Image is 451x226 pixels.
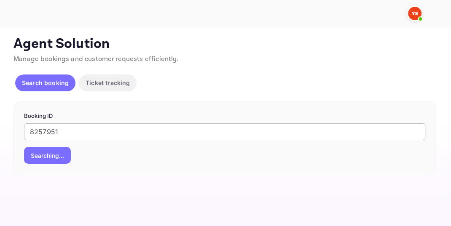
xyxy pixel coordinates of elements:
[408,7,421,20] img: Yandex Support
[24,123,425,140] input: Enter Booking ID (e.g., 63782194)
[13,55,179,64] span: Manage bookings and customer requests efficiently.
[24,112,425,120] p: Booking ID
[24,147,71,164] button: Searching...
[86,78,130,87] p: Ticket tracking
[22,78,69,87] p: Search booking
[13,36,436,53] p: Agent Solution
